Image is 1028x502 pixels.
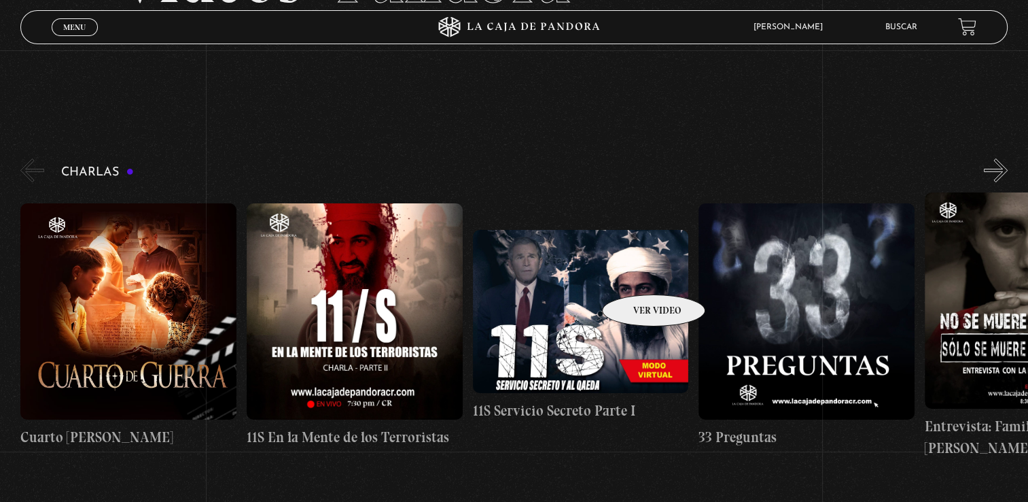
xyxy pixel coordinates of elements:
[885,23,917,31] a: Buscar
[61,166,134,179] h3: Charlas
[247,193,463,458] a: 11S En la Mente de los Terroristas
[698,193,915,458] a: 33 Preguntas
[747,23,836,31] span: [PERSON_NAME]
[20,193,236,458] a: Cuarto [PERSON_NAME]
[63,23,86,31] span: Menu
[473,193,689,458] a: 11S Servicio Secreto Parte I
[473,400,689,422] h4: 11S Servicio Secreto Parte I
[58,35,90,44] span: Cerrar
[984,158,1008,182] button: Next
[20,158,44,182] button: Previous
[698,426,915,448] h4: 33 Preguntas
[20,426,236,448] h4: Cuarto [PERSON_NAME]
[247,426,463,448] h4: 11S En la Mente de los Terroristas
[958,18,976,36] a: View your shopping cart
